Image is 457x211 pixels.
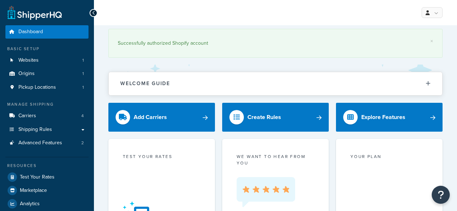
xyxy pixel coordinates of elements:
[5,109,89,123] a: Carriers4
[5,25,89,39] a: Dashboard
[5,54,89,67] a: Websites1
[222,103,329,132] a: Create Rules
[5,123,89,136] a: Shipping Rules
[5,101,89,107] div: Manage Shipping
[5,46,89,52] div: Basic Setup
[18,71,35,77] span: Origins
[336,103,443,132] a: Explore Features
[5,197,89,210] a: Analytics
[432,186,450,204] button: Open Resource Center
[361,112,405,122] div: Explore Features
[5,171,89,184] a: Test Your Rates
[5,136,89,150] li: Advanced Features
[350,153,428,162] div: Your Plan
[82,71,84,77] span: 1
[120,81,170,86] h2: Welcome Guide
[5,54,89,67] li: Websites
[82,84,84,91] span: 1
[118,38,433,48] div: Successfully authorized Shopify account
[109,72,442,95] button: Welcome Guide
[81,140,84,146] span: 2
[5,136,89,150] a: Advanced Features2
[247,112,281,122] div: Create Rules
[5,163,89,169] div: Resources
[5,109,89,123] li: Carriers
[18,57,39,63] span: Websites
[18,113,36,119] span: Carriers
[20,188,47,194] span: Marketplace
[18,84,56,91] span: Pickup Locations
[82,57,84,63] span: 1
[5,81,89,94] li: Pickup Locations
[134,112,167,122] div: Add Carriers
[430,38,433,44] a: ×
[123,153,201,162] div: Test your rates
[5,184,89,197] a: Marketplace
[18,127,52,133] span: Shipping Rules
[5,67,89,80] li: Origins
[5,81,89,94] a: Pickup Locations1
[18,29,43,35] span: Dashboard
[81,113,84,119] span: 4
[20,201,40,207] span: Analytics
[18,140,62,146] span: Advanced Features
[108,103,215,132] a: Add Carriers
[237,153,314,166] p: we want to hear from you
[20,174,55,180] span: Test Your Rates
[5,67,89,80] a: Origins1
